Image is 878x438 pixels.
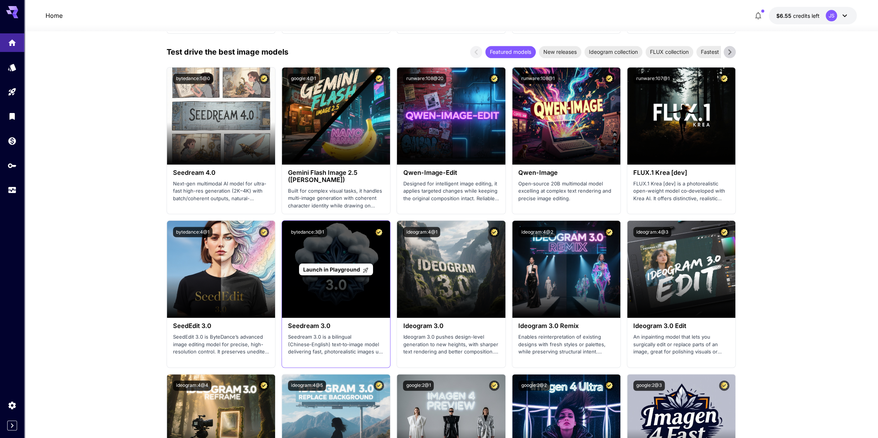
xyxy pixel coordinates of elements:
button: $6.55434JS [769,7,857,24]
div: Playground [8,87,17,97]
img: alt [512,221,620,318]
button: google:2@1 [403,380,434,391]
button: ideogram:4@4 [173,380,211,391]
h3: Seedream 4.0 [173,169,269,176]
span: Fastest models [696,48,743,56]
a: Home [46,11,63,20]
div: Wallet [8,136,17,146]
button: Certified Model – Vetted for best performance and includes a commercial license. [719,380,729,391]
button: bytedance:3@1 [288,227,327,237]
button: Certified Model – Vetted for best performance and includes a commercial license. [259,74,269,84]
h3: Qwen-Image [518,169,614,176]
button: ideogram:4@5 [288,380,326,391]
span: Ideogram collection [584,48,642,56]
p: Enables reinterpretation of existing designs with fresh styles or palettes, while preserving stru... [518,333,614,356]
div: Featured models [485,46,536,58]
nav: breadcrumb [46,11,63,20]
span: $6.55 [776,13,793,19]
div: API Keys [8,161,17,170]
div: Ideogram collection [584,46,642,58]
button: ideogram:4@1 [403,227,440,237]
p: Next-gen multimodal AI model for ultra-fast high-res generation (2K–4K) with batch/coherent outpu... [173,180,269,203]
a: Launch in Playground [299,264,373,275]
button: runware:108@1 [518,74,558,84]
p: Test drive the best image models [167,46,288,58]
button: bytedance:4@1 [173,227,212,237]
button: Certified Model – Vetted for best performance and includes a commercial license. [719,227,729,237]
div: Fastest models [696,46,743,58]
button: Certified Model – Vetted for best performance and includes a commercial license. [374,380,384,391]
div: New releases [539,46,581,58]
span: Launch in Playground [303,266,360,273]
h3: FLUX.1 Krea [dev] [633,169,729,176]
button: Certified Model – Vetted for best performance and includes a commercial license. [604,380,614,391]
button: google:4@1 [288,74,319,84]
h3: Gemini Flash Image 2.5 ([PERSON_NAME]) [288,169,384,184]
p: FLUX.1 Krea [dev] is a photorealistic open-weight model co‑developed with Krea AI. It offers dist... [633,180,729,203]
button: Certified Model – Vetted for best performance and includes a commercial license. [374,74,384,84]
h3: Ideogram 3.0 Remix [518,322,614,330]
button: Certified Model – Vetted for best performance and includes a commercial license. [489,227,499,237]
button: google:2@2 [518,380,550,391]
button: Expand sidebar [7,421,17,430]
div: Home [8,36,17,45]
div: FLUX collection [645,46,693,58]
button: ideogram:4@3 [633,227,671,237]
div: JS [826,10,837,21]
h3: Ideogram 3.0 Edit [633,322,729,330]
p: SeedEdit 3.0 is ByteDance’s advanced image editing model for precise, high-resolution control. It... [173,333,269,356]
button: Certified Model – Vetted for best performance and includes a commercial license. [489,74,499,84]
p: Ideogram 3.0 pushes design-level generation to new heights, with sharper text rendering and bette... [403,333,499,356]
button: runware:108@20 [403,74,446,84]
p: Seedream 3.0 is a bilingual (Chinese‑English) text‑to‑image model delivering fast, photorealistic... [288,333,384,356]
button: Certified Model – Vetted for best performance and includes a commercial license. [604,227,614,237]
img: alt [627,221,735,318]
button: Certified Model – Vetted for best performance and includes a commercial license. [374,227,384,237]
button: bytedance:5@0 [173,74,213,84]
div: $6.55434 [776,12,820,20]
h3: Seedream 3.0 [288,322,384,330]
span: credits left [793,13,820,19]
button: Certified Model – Vetted for best performance and includes a commercial license. [719,74,729,84]
img: alt [167,68,275,165]
img: alt [282,68,390,165]
button: Certified Model – Vetted for best performance and includes a commercial license. [259,380,269,391]
button: runware:107@1 [633,74,673,84]
h3: SeedEdit 3.0 [173,322,269,330]
div: Settings [8,400,17,410]
img: alt [397,68,505,165]
img: alt [512,68,620,165]
h3: Ideogram 3.0 [403,322,499,330]
h3: Qwen-Image-Edit [403,169,499,176]
span: New releases [539,48,581,56]
div: Library [8,111,17,121]
p: An inpainting model that lets you surgically edit or replace parts of an image, great for polishi... [633,333,729,356]
button: ideogram:4@2 [518,227,556,237]
span: Featured models [485,48,536,56]
p: Open‑source 20B multimodal model excelling at complex text rendering and precise image editing. [518,180,614,203]
div: Models [8,63,17,72]
span: FLUX collection [645,48,693,56]
img: alt [397,221,505,318]
div: Usage [8,185,17,195]
button: Certified Model – Vetted for best performance and includes a commercial license. [604,74,614,84]
button: Certified Model – Vetted for best performance and includes a commercial license. [489,380,499,391]
img: alt [627,68,735,165]
button: Certified Model – Vetted for best performance and includes a commercial license. [259,227,269,237]
p: Designed for intelligent image editing, it applies targeted changes while keeping the original co... [403,180,499,203]
p: Built for complex visual tasks, it handles multi-image generation with coherent character identit... [288,187,384,210]
button: google:2@3 [633,380,665,391]
img: alt [167,221,275,318]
